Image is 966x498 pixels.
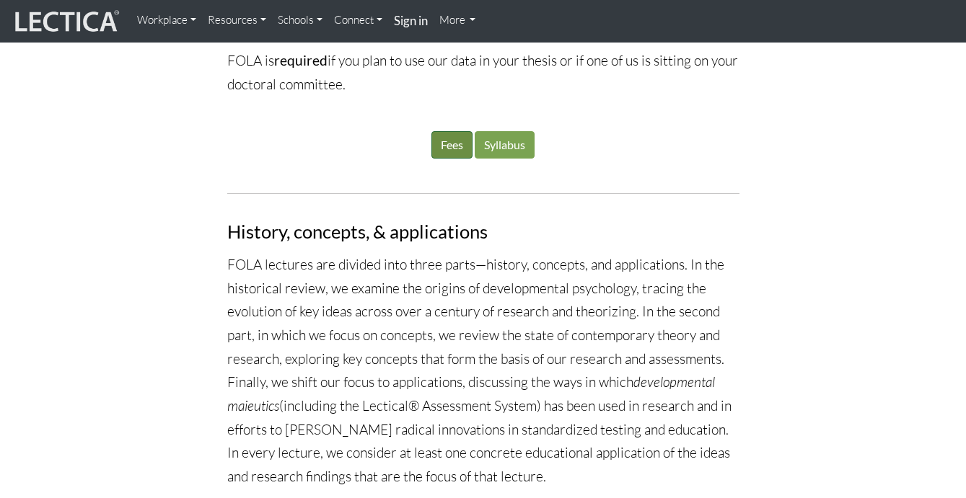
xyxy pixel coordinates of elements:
[431,131,473,159] a: Fees
[227,253,739,488] p: FOLA lectures are divided into three parts—history, concepts, and applications. In the historical...
[202,6,272,35] a: Resources
[131,6,202,35] a: Workplace
[328,6,388,35] a: Connect
[394,13,428,28] strong: Sign in
[227,373,715,414] i: developmental maieutics
[274,52,328,68] strong: required
[227,221,739,241] h3: History, concepts, & applications
[434,6,482,35] a: More
[12,8,120,35] img: lecticalive
[475,131,535,159] a: Syllabus
[272,6,328,35] a: Schools
[388,6,434,37] a: Sign in
[227,49,739,96] p: FOLA is if you plan to use our data in your thesis or if one of us is sitting on your doctoral co...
